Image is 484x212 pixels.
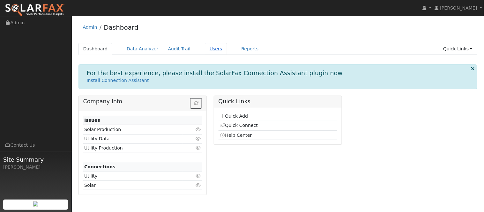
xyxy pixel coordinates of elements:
[83,25,97,30] a: Admin
[83,143,183,153] td: Utility Production
[83,181,183,190] td: Solar
[195,183,201,187] i: Click to view
[84,164,115,169] strong: Connections
[237,43,264,55] a: Reports
[3,155,68,164] span: Site Summary
[195,136,201,141] i: Click to view
[104,24,138,31] a: Dashboard
[195,174,201,178] i: Click to view
[220,123,258,128] a: Quick Connect
[87,78,149,83] a: Install Connection Assistant
[83,172,183,181] td: Utility
[219,98,338,105] h5: Quick Links
[33,201,38,207] img: retrieve
[220,113,248,119] a: Quick Add
[438,43,477,55] a: Quick Links
[195,146,201,150] i: Click to view
[78,43,113,55] a: Dashboard
[84,118,100,123] strong: Issues
[163,43,195,55] a: Audit Trail
[5,4,65,17] img: SolarFax
[195,127,201,132] i: Click to view
[83,134,183,143] td: Utility Data
[440,5,477,11] span: [PERSON_NAME]
[205,43,227,55] a: Users
[220,133,252,138] a: Help Center
[83,125,183,134] td: Solar Production
[122,43,163,55] a: Data Analyzer
[87,69,343,77] h1: For the best experience, please install the SolarFax Connection Assistant plugin now
[83,98,202,105] h5: Company Info
[3,164,68,171] div: [PERSON_NAME]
